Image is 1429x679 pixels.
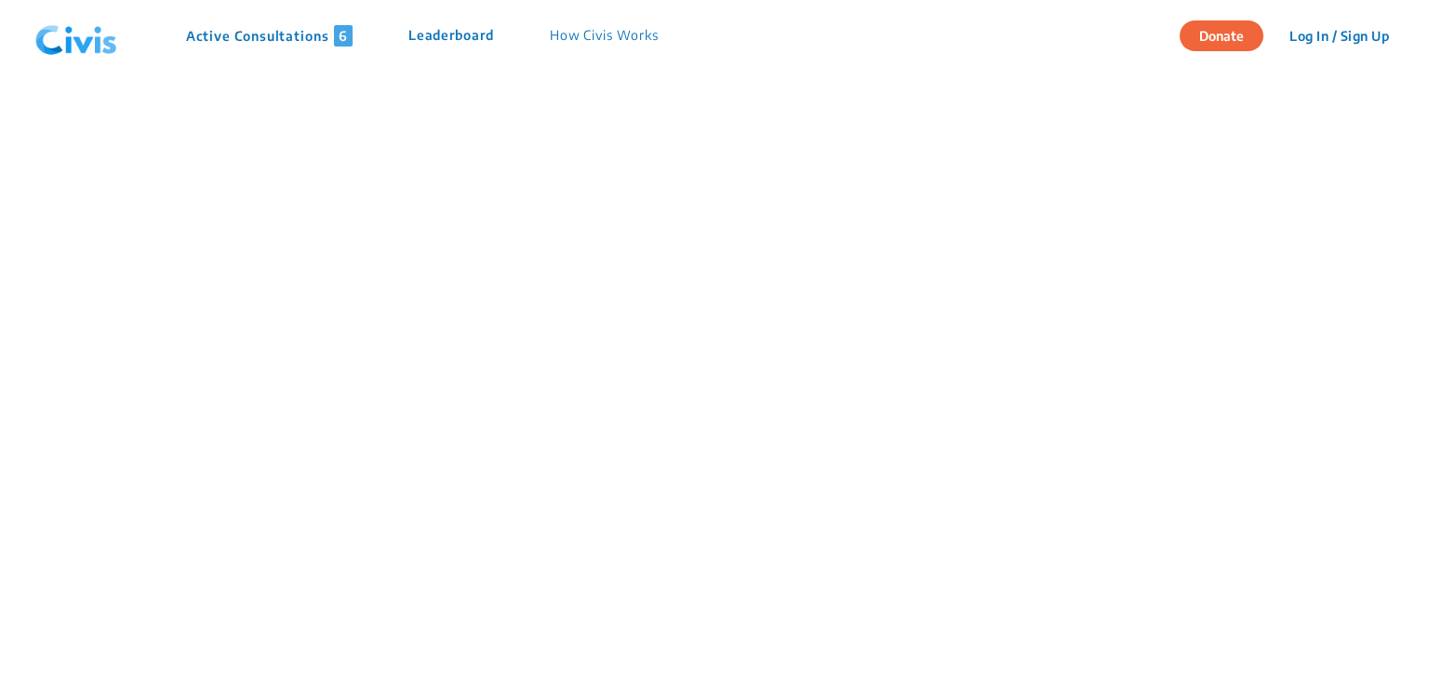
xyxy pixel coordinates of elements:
[28,8,125,64] img: navlogo.png
[550,25,659,47] p: How Civis Works
[1180,20,1263,51] button: Donate
[1180,25,1277,44] a: Donate
[1277,21,1401,50] button: Log In / Sign Up
[186,25,353,47] p: Active Consultations
[408,25,494,47] p: Leaderboard
[334,25,353,47] span: 6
